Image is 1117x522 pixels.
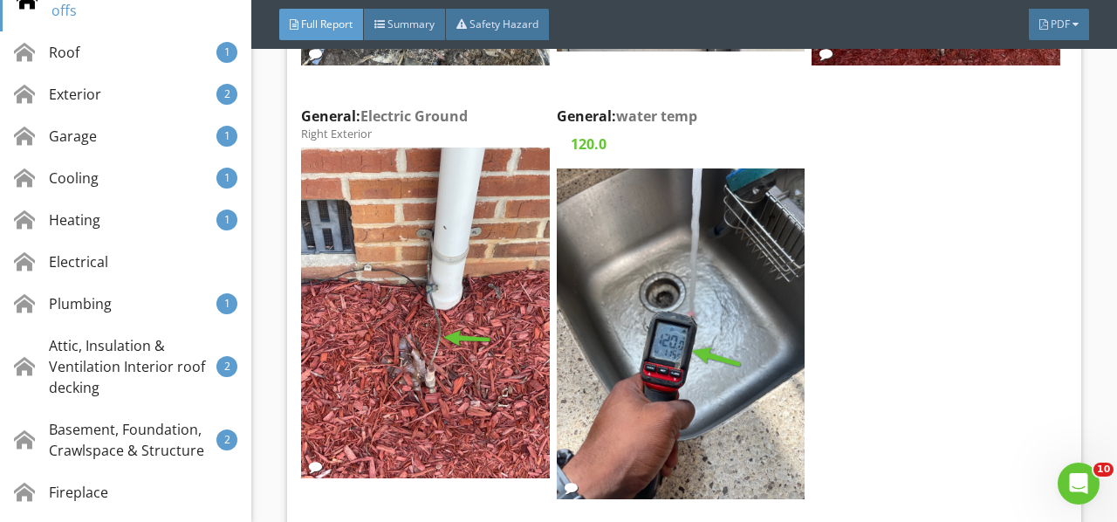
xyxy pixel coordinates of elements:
[557,106,697,126] strong: General:
[469,17,538,31] span: Safety Hazard
[216,168,237,189] div: 1
[14,293,112,314] div: Plumbing
[1093,463,1114,477] span: 10
[387,17,435,31] span: Summary
[216,126,237,147] div: 1
[1058,463,1100,505] iframe: Intercom live chat
[216,42,237,63] div: 1
[216,84,237,105] div: 2
[571,134,606,154] span: 120.0
[557,168,805,499] img: photo.jpg
[616,106,697,126] span: water temp
[14,482,108,503] div: Fireplace
[1051,17,1070,31] span: PDF
[14,419,216,461] div: Basement, Foundation, Crawlspace & Structure
[14,335,216,398] div: Attic, Insulation & Ventilation Interior roof decking
[301,148,549,478] img: photo.jpg
[14,84,101,105] div: Exterior
[14,42,79,63] div: Roof
[360,106,468,126] span: Electric Ground
[301,127,556,141] div: Right Exterior
[216,293,237,314] div: 1
[216,429,237,450] div: 2
[301,106,468,126] strong: General:
[14,126,97,147] div: Garage
[216,209,237,230] div: 1
[14,209,100,230] div: Heating
[14,251,108,272] div: Electrical
[301,17,353,31] span: Full Report
[14,168,99,189] div: Cooling
[216,356,237,377] div: 2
